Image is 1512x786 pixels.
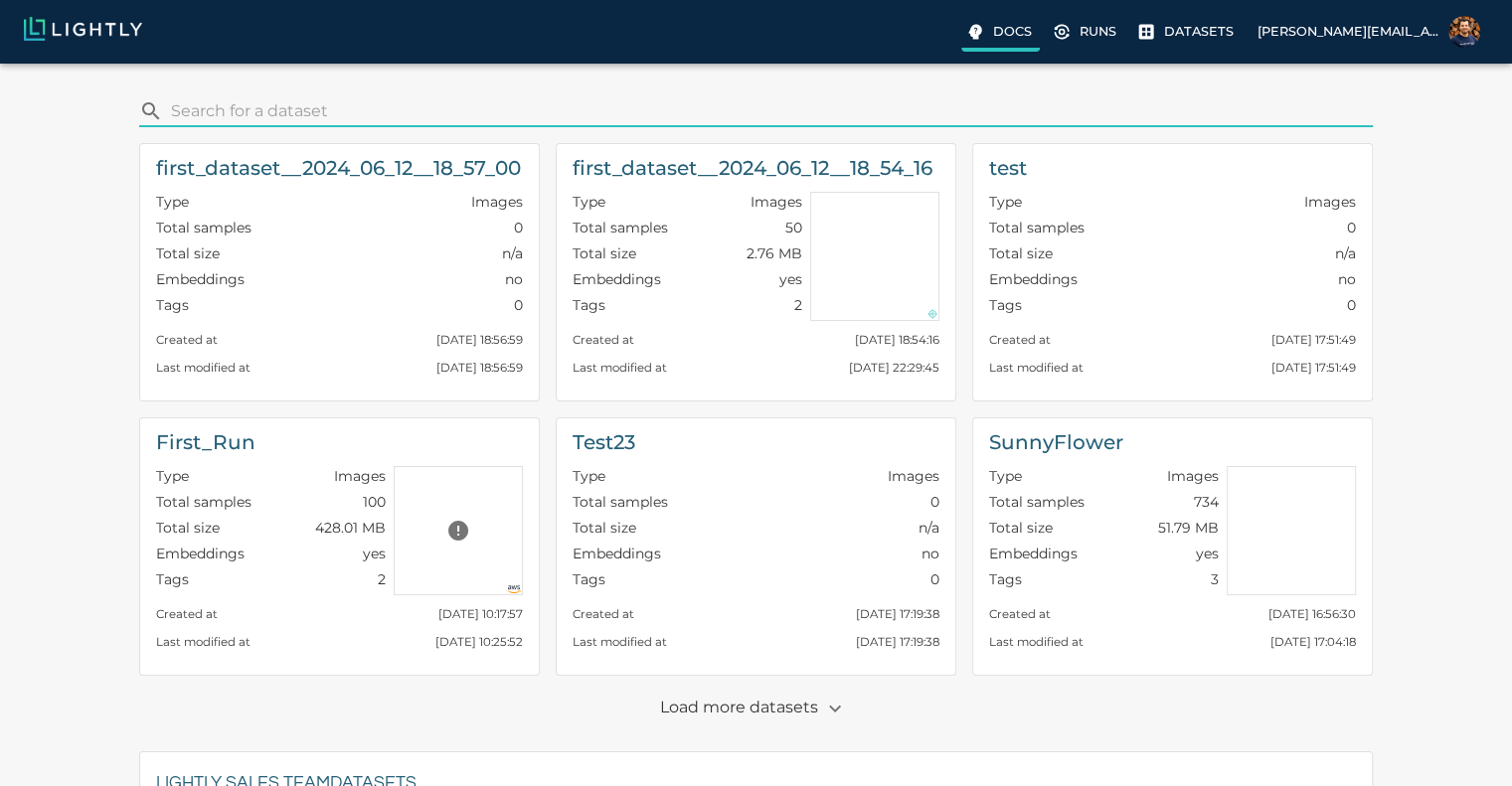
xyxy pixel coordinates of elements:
[471,192,523,212] p: Images
[1338,269,1356,289] p: no
[1158,518,1219,538] p: 51.79 MB
[514,295,523,315] p: 0
[334,466,386,486] p: Images
[573,192,605,212] p: Type
[1268,607,1356,621] small: [DATE] 16:56:30
[573,152,932,184] h6: first_dataset__2024_06_12__18_54_16
[156,269,245,289] p: Embeddings
[888,466,939,486] p: Images
[919,518,939,538] p: n/a
[922,544,939,563] p: no
[989,492,1085,512] p: Total samples
[573,466,605,486] p: Type
[556,143,956,401] a: first_dataset__2024_06_12__18_54_16TypeImagesTotal samples50Total size2.76 MBEmbeddingsyesTags2Cr...
[1258,22,1440,41] p: [PERSON_NAME][EMAIL_ADDRESS]
[1211,569,1219,589] p: 3
[989,426,1123,458] h6: SunnyFlower
[989,243,1053,263] p: Total size
[156,518,220,538] p: Total size
[573,295,605,315] p: Tags
[989,361,1084,375] small: Last modified at
[1271,361,1356,375] small: [DATE] 17:51:49
[1347,295,1356,315] p: 0
[573,569,605,589] p: Tags
[794,295,802,315] p: 2
[1270,635,1356,649] small: [DATE] 17:04:18
[139,143,540,401] a: first_dataset__2024_06_12__18_57_00TypeImagesTotal samples0Total sizen/aEmbeddingsnoTags0Created ...
[1347,218,1356,237] p: 0
[502,243,523,263] p: n/a
[989,569,1022,589] p: Tags
[438,607,523,621] small: [DATE] 10:17:57
[1304,192,1356,212] p: Images
[989,295,1022,315] p: Tags
[573,518,636,538] p: Total size
[1335,243,1356,263] p: n/a
[363,544,386,563] p: yes
[989,544,1078,563] p: Embeddings
[505,269,523,289] p: no
[972,417,1373,676] a: SunnyFlowerTypeImagesTotal samples734Total size51.79 MBEmbeddingsyesTags3Created at[DATE] 16:56:3...
[156,218,252,237] p: Total samples
[573,269,661,289] p: Embeddings
[315,518,386,538] p: 428.01 MB
[573,544,661,563] p: Embeddings
[363,492,386,512] p: 100
[156,426,255,458] h6: First_Run
[1271,333,1356,347] small: [DATE] 17:51:49
[989,333,1051,347] small: Created at
[989,518,1053,538] p: Total size
[438,511,478,550] button: Preview cannot be loaded. Please ensure the datasource is configured correctly and that the refer...
[1048,16,1124,48] label: Runs
[139,417,540,676] a: First_RunTypeImagesTotal samples100Total size428.01 MBEmbeddingsyesTags2Preview cannot be loaded....
[1132,16,1242,48] label: Datasets
[573,426,635,458] h6: Test23
[156,635,251,649] small: Last modified at
[930,569,939,589] p: 0
[156,361,251,375] small: Last modified at
[156,544,245,563] p: Embeddings
[436,333,523,347] small: [DATE] 18:56:59
[993,22,1032,41] p: Docs
[156,152,521,184] h6: first_dataset__2024_06_12__18_57_00
[156,295,189,315] p: Tags
[1250,10,1488,54] label: [PERSON_NAME][EMAIL_ADDRESS]Matthias Heller
[972,143,1373,401] a: testTypeImagesTotal samples0Total sizen/aEmbeddingsnoTags0Created at[DATE] 17:51:49Last modified ...
[573,607,634,621] small: Created at
[573,218,668,237] p: Total samples
[573,635,667,649] small: Last modified at
[989,635,1084,649] small: Last modified at
[171,95,1365,127] input: search
[1448,16,1480,48] img: Matthias Heller
[573,243,636,263] p: Total size
[156,466,189,486] p: Type
[989,466,1022,486] p: Type
[989,218,1085,237] p: Total samples
[856,607,939,621] small: [DATE] 17:19:38
[24,17,142,41] img: Lightly
[156,569,189,589] p: Tags
[1080,22,1116,41] p: Runs
[856,635,939,649] small: [DATE] 17:19:38
[514,218,523,237] p: 0
[989,607,1051,621] small: Created at
[989,269,1078,289] p: Embeddings
[1196,544,1219,563] p: yes
[156,492,252,512] p: Total samples
[961,16,1040,48] a: Docs
[660,692,852,725] p: Load more datasets
[989,192,1022,212] p: Type
[961,16,1040,52] label: Docs
[156,192,189,212] p: Type
[989,152,1027,184] h6: test
[747,243,802,263] p: 2.76 MB
[751,192,802,212] p: Images
[436,361,523,375] small: [DATE] 18:56:59
[1167,466,1219,486] p: Images
[573,333,634,347] small: Created at
[556,417,956,676] a: Test23TypeImagesTotal samples0Total sizen/aEmbeddingsnoTags0Created at[DATE] 17:19:38Last modifie...
[156,333,218,347] small: Created at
